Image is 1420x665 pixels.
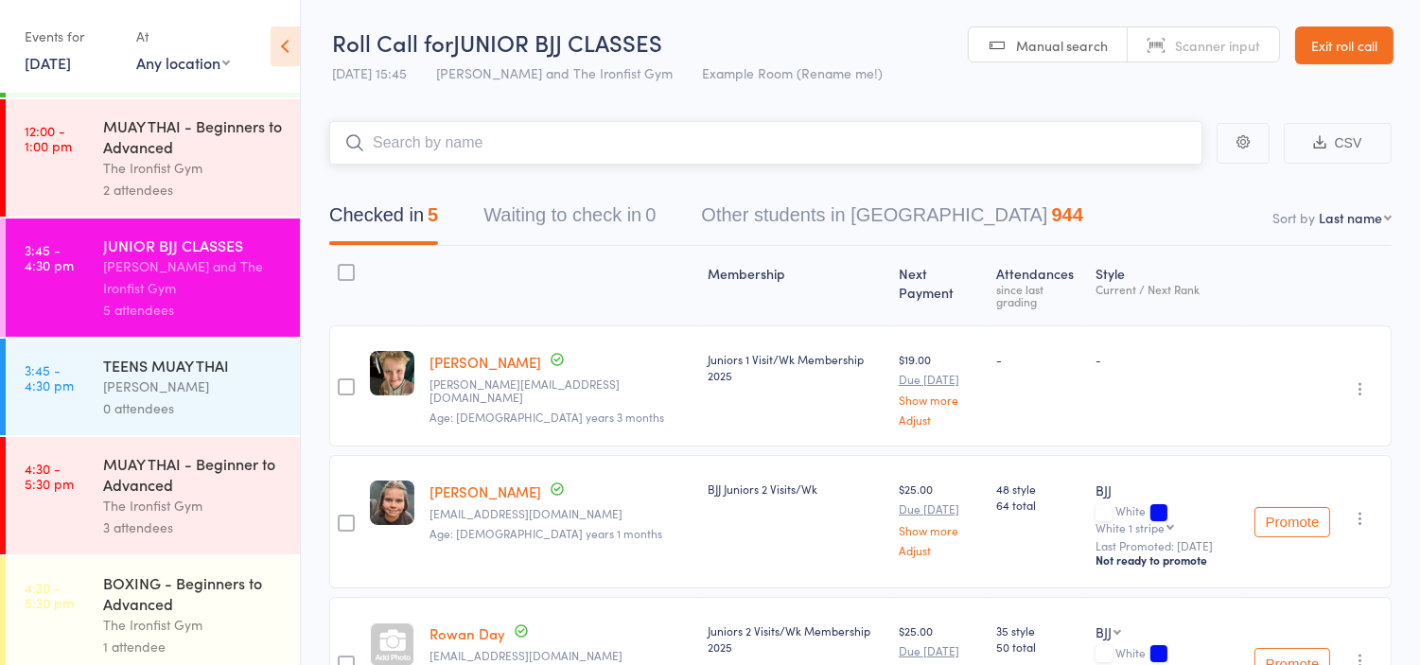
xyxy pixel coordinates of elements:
[1272,208,1315,227] label: Sort by
[6,219,300,337] a: 3:45 -4:30 pmJUNIOR BJJ CLASSES[PERSON_NAME] and The Ironfist Gym5 attendees
[25,242,74,272] time: 3:45 - 4:30 pm
[1096,283,1239,295] div: Current / Next Rank
[1254,507,1330,537] button: Promote
[136,52,230,73] div: Any location
[103,397,284,419] div: 0 attendees
[996,497,1081,513] span: 64 total
[899,481,981,555] div: $25.00
[430,352,541,372] a: [PERSON_NAME]
[430,481,541,501] a: [PERSON_NAME]
[329,121,1202,165] input: Search by name
[25,580,74,610] time: 4:30 - 5:30 pm
[899,502,981,516] small: Due [DATE]
[103,572,284,614] div: BOXING - Beginners to Advanced
[103,255,284,299] div: [PERSON_NAME] and The Ironfist Gym
[103,157,284,179] div: The Ironfist Gym
[708,622,884,655] div: Juniors 2 Visits/Wk Membership 2025
[430,623,505,643] a: Rowan Day
[702,63,883,82] span: Example Room (Rename me!)
[332,26,453,58] span: Roll Call for
[430,409,664,425] span: Age: [DEMOGRAPHIC_DATA] years 3 months
[25,123,72,153] time: 12:00 - 1:00 pm
[25,461,74,491] time: 4:30 - 5:30 pm
[1051,204,1082,225] div: 944
[103,376,284,397] div: [PERSON_NAME]
[1096,504,1239,533] div: White
[1096,521,1165,534] div: White 1 stripe
[899,644,981,657] small: Due [DATE]
[1096,539,1239,552] small: Last Promoted: [DATE]
[1096,622,1112,641] div: BJJ
[136,21,230,52] div: At
[428,204,438,225] div: 5
[6,339,300,435] a: 3:45 -4:30 pmTEENS MUAY THAI[PERSON_NAME]0 attendees
[25,52,71,73] a: [DATE]
[453,26,662,58] span: JUNIOR BJJ CLASSES
[899,524,981,536] a: Show more
[1319,208,1382,227] div: Last name
[1088,254,1247,317] div: Style
[329,195,438,245] button: Checked in5
[103,636,284,657] div: 1 attendee
[899,351,981,426] div: $19.00
[332,63,407,82] span: [DATE] 15:45
[996,283,1081,307] div: since last grading
[103,453,284,495] div: MUAY THAI - Beginner to Advanced
[1175,36,1260,55] span: Scanner input
[103,516,284,538] div: 3 attendees
[370,351,414,395] img: image1753766064.png
[996,351,1081,367] div: -
[103,614,284,636] div: The Ironfist Gym
[1016,36,1108,55] span: Manual search
[891,254,989,317] div: Next Payment
[1284,123,1392,164] button: CSV
[899,413,981,426] a: Adjust
[1295,26,1394,64] a: Exit roll call
[899,544,981,556] a: Adjust
[996,622,1081,639] span: 35 style
[708,481,884,497] div: BJJ Juniors 2 Visits/Wk
[701,195,1082,245] button: Other students in [GEOGRAPHIC_DATA]944
[103,355,284,376] div: TEENS MUAY THAI
[1096,351,1239,367] div: -
[103,115,284,157] div: MUAY THAI - Beginners to Advanced
[6,99,300,217] a: 12:00 -1:00 pmMUAY THAI - Beginners to AdvancedThe Ironfist Gym2 attendees
[1096,552,1239,568] div: Not ready to promote
[436,63,673,82] span: [PERSON_NAME] and The Ironfist Gym
[996,481,1081,497] span: 48 style
[708,351,884,383] div: Juniors 1 Visit/Wk Membership 2025
[370,481,414,525] img: image1727946349.png
[899,394,981,406] a: Show more
[430,507,692,520] small: huwday89@gmail.com
[103,179,284,201] div: 2 attendees
[1096,481,1239,499] div: BJJ
[430,377,692,405] small: Kristen.brown.88@hotmail.com
[25,21,117,52] div: Events for
[700,254,891,317] div: Membership
[103,235,284,255] div: JUNIOR BJJ CLASSES
[996,639,1081,655] span: 50 total
[25,362,74,393] time: 3:45 - 4:30 pm
[483,195,656,245] button: Waiting to check in0
[103,299,284,321] div: 5 attendees
[430,649,692,662] small: huwday89@gmail.com
[6,437,300,554] a: 4:30 -5:30 pmMUAY THAI - Beginner to AdvancedThe Ironfist Gym3 attendees
[430,525,662,541] span: Age: [DEMOGRAPHIC_DATA] years 1 months
[103,495,284,516] div: The Ironfist Gym
[989,254,1089,317] div: Atten­dances
[899,373,981,386] small: Due [DATE]
[645,204,656,225] div: 0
